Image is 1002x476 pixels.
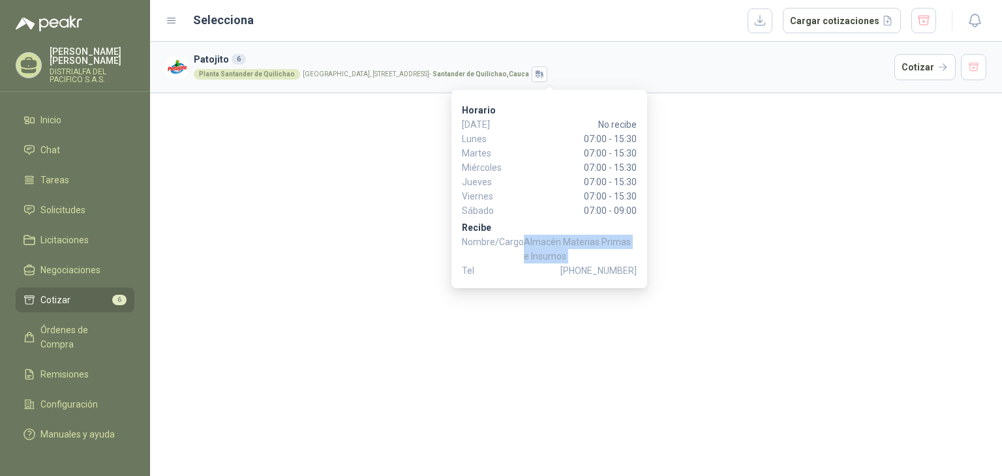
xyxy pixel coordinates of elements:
span: 07:00 - 15:30 [514,175,637,189]
button: Cotizar [894,54,956,80]
span: Manuales y ayuda [40,427,115,441]
span: Solicitudes [40,203,85,217]
p: Horario [462,103,637,117]
button: Cargar cotizaciones [783,8,901,34]
p: [GEOGRAPHIC_DATA], [STREET_ADDRESS] - [303,71,529,78]
a: Chat [16,138,134,162]
strong: Santander de Quilichao , Cauca [433,70,529,78]
a: Solicitudes [16,198,134,222]
a: Configuración [16,392,134,417]
span: Viernes [462,189,514,203]
span: Lunes [462,132,514,146]
span: Chat [40,143,60,157]
span: Órdenes de Compra [40,323,122,351]
div: 6 [232,54,246,65]
a: Negociaciones [16,258,134,282]
h3: Patojito [194,52,889,67]
span: Miércoles [462,160,514,175]
span: 07:00 - 15:30 [514,146,637,160]
p: [PERSON_NAME] [PERSON_NAME] [50,47,134,65]
span: 6 [112,295,127,305]
span: 07:00 - 15:30 [514,160,637,175]
span: Inicio [40,113,61,127]
span: Sábado [462,203,514,218]
h2: Selecciona [193,11,254,29]
span: No recibe [514,117,637,132]
span: Remisiones [40,367,89,381]
span: [DATE] [462,117,514,132]
a: Manuales y ayuda [16,422,134,447]
img: Logo peakr [16,16,82,31]
span: Licitaciones [40,233,89,247]
span: 07:00 - 15:30 [514,132,637,146]
span: Jueves [462,175,514,189]
span: Almacén Materias Primas e Insumos [524,235,637,263]
span: Martes [462,146,514,160]
p: Tel [462,263,637,278]
span: Negociaciones [40,263,100,277]
p: DISTRIALFA DEL PACIFICO S.A.S. [50,68,134,83]
p: Nombre/Cargo [462,235,637,263]
span: 07:00 - 09:00 [514,203,637,218]
a: Cotizar6 [16,288,134,312]
span: 07:00 - 15:30 [514,189,637,203]
span: Tareas [40,173,69,187]
a: Licitaciones [16,228,134,252]
span: Configuración [40,397,98,411]
div: Planta Santander de Quilichao [194,69,300,80]
a: Órdenes de Compra [16,318,134,357]
span: Cotizar [40,293,70,307]
a: Tareas [16,168,134,192]
a: Inicio [16,108,134,132]
span: [PHONE_NUMBER] [560,263,637,278]
a: Remisiones [16,362,134,387]
img: Company Logo [166,56,189,79]
p: Recibe [462,220,637,235]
